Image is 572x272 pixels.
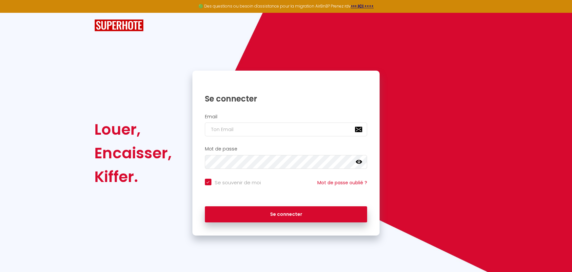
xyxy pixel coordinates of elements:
button: Se connecter [205,206,367,223]
a: >>> ICI <<<< [351,3,374,9]
div: Kiffer. [94,165,172,189]
a: Mot de passe oublié ? [317,179,367,186]
h2: Mot de passe [205,146,367,152]
div: Encaisser, [94,141,172,165]
input: Ton Email [205,123,367,136]
div: Louer, [94,118,172,141]
h2: Email [205,114,367,120]
h1: Se connecter [205,94,367,104]
img: SuperHote logo [94,19,144,32]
